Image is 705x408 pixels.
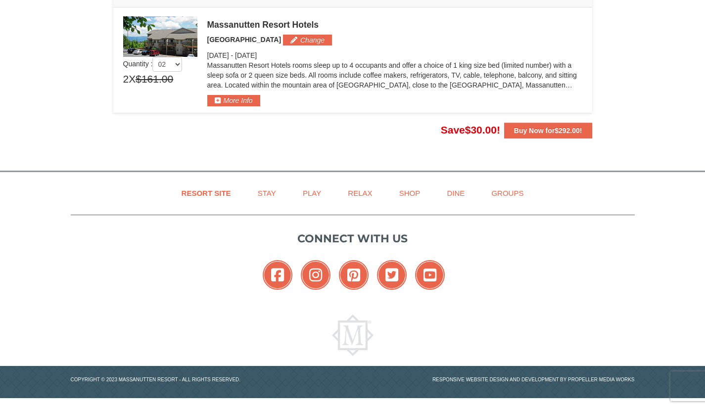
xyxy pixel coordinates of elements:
a: Stay [245,182,288,204]
a: Play [290,182,333,204]
span: Save ! [441,124,500,136]
span: $292.00 [555,127,580,135]
button: Change [283,35,332,45]
a: Dine [434,182,477,204]
span: Quantity : [123,60,183,68]
div: Massanutten Resort Hotels [207,20,582,30]
span: $30.00 [465,124,497,136]
span: X [129,72,136,87]
button: More Info [207,95,260,106]
a: Responsive website design and development by Propeller Media Works [432,377,635,382]
span: - [231,51,233,59]
span: $161.00 [136,72,173,87]
img: Massanutten Resort Logo [332,315,374,356]
span: [GEOGRAPHIC_DATA] [207,36,282,44]
a: Resort Site [169,182,243,204]
span: 2 [123,72,129,87]
img: 19219026-1-e3b4ac8e.jpg [123,16,197,57]
a: Relax [335,182,384,204]
p: Connect with us [71,230,635,247]
span: [DATE] [235,51,257,59]
p: Copyright © 2023 Massanutten Resort - All Rights Reserved. [63,376,353,383]
button: Buy Now for$292.00! [504,123,592,138]
a: Shop [387,182,433,204]
a: Groups [479,182,536,204]
span: [DATE] [207,51,229,59]
p: Massanutten Resort Hotels rooms sleep up to 4 occupants and offer a choice of 1 king size bed (li... [207,60,582,90]
strong: Buy Now for ! [514,127,582,135]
